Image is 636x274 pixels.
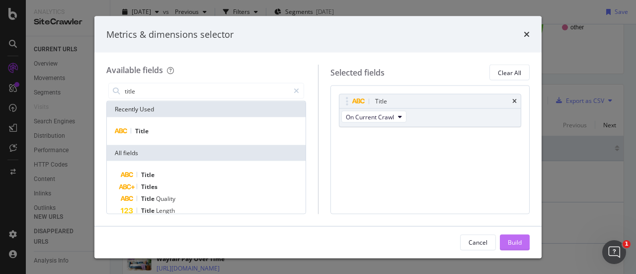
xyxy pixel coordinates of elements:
[512,98,517,104] div: times
[156,206,175,215] span: Length
[107,101,306,117] div: Recently Used
[94,16,542,258] div: modal
[469,238,487,246] div: Cancel
[330,67,385,78] div: Selected fields
[489,65,530,81] button: Clear All
[124,84,289,98] input: Search by field name
[498,68,521,77] div: Clear All
[106,65,163,76] div: Available fields
[135,127,149,135] span: Title
[141,194,156,203] span: Title
[508,238,522,246] div: Build
[346,112,394,121] span: On Current Crawl
[141,171,155,179] span: Title
[141,206,156,215] span: Title
[375,96,387,106] div: Title
[107,145,306,161] div: All fields
[524,28,530,41] div: times
[341,111,406,123] button: On Current Crawl
[141,183,158,191] span: Titles
[623,240,631,248] span: 1
[339,94,522,127] div: TitletimesOn Current Crawl
[602,240,626,264] iframe: Intercom live chat
[500,234,530,250] button: Build
[106,28,234,41] div: Metrics & dimensions selector
[156,194,175,203] span: Quality
[460,234,496,250] button: Cancel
